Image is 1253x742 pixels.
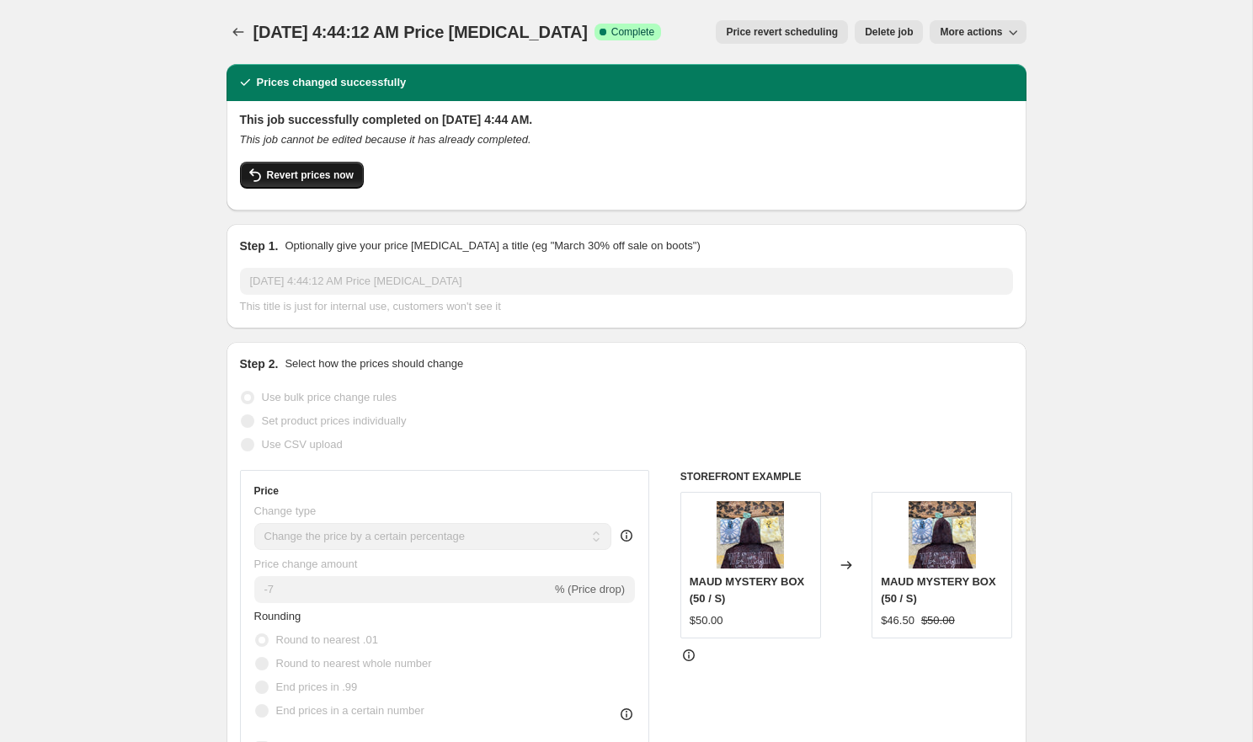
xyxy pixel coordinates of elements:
h2: Step 1. [240,238,279,254]
img: 45163EA3-577A-4992-86C8-8C39C4031E52_80x.jpg [909,501,976,569]
span: [DATE] 4:44:12 AM Price [MEDICAL_DATA] [253,23,588,41]
button: More actions [930,20,1026,44]
strike: $50.00 [921,612,955,629]
span: Use CSV upload [262,438,343,451]
span: Rounding [254,610,301,622]
span: This title is just for internal use, customers won't see it [240,300,501,312]
span: MAUD MYSTERY BOX (50 / S) [881,575,996,605]
span: End prices in .99 [276,681,358,693]
button: Price revert scheduling [716,20,848,44]
h6: STOREFRONT EXAMPLE [680,470,1013,483]
div: help [618,527,635,544]
span: % (Price drop) [555,583,625,595]
div: $50.00 [690,612,723,629]
button: Price change jobs [227,20,250,44]
span: Set product prices individually [262,414,407,427]
input: -15 [254,576,552,603]
span: Change type [254,504,317,517]
span: End prices in a certain number [276,704,424,717]
span: Price change amount [254,558,358,570]
i: This job cannot be edited because it has already completed. [240,133,531,146]
h2: This job successfully completed on [DATE] 4:44 AM. [240,111,1013,128]
span: Complete [611,25,654,39]
p: Optionally give your price [MEDICAL_DATA] a title (eg "March 30% off sale on boots") [285,238,700,254]
button: Revert prices now [240,162,364,189]
img: 45163EA3-577A-4992-86C8-8C39C4031E52_80x.jpg [717,501,784,569]
span: Round to nearest .01 [276,633,378,646]
button: Delete job [855,20,923,44]
h3: Price [254,484,279,498]
span: Use bulk price change rules [262,391,397,403]
h2: Step 2. [240,355,279,372]
p: Select how the prices should change [285,355,463,372]
span: More actions [940,25,1002,39]
h2: Prices changed successfully [257,74,407,91]
span: Round to nearest whole number [276,657,432,670]
span: Delete job [865,25,913,39]
input: 30% off holiday sale [240,268,1013,295]
span: Price revert scheduling [726,25,838,39]
span: Revert prices now [267,168,354,182]
div: $46.50 [881,612,914,629]
span: MAUD MYSTERY BOX (50 / S) [690,575,805,605]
